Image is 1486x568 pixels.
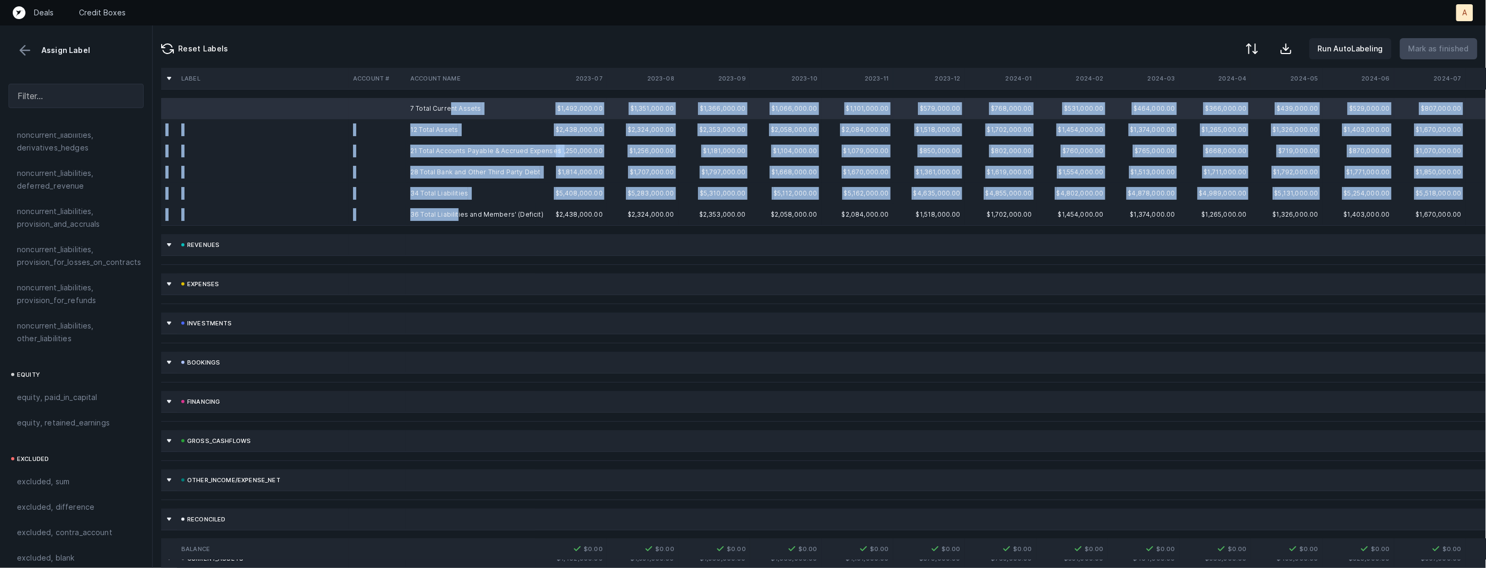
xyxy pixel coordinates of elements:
[406,119,535,140] td: 12 Total Assets
[1358,543,1371,555] img: 7413b82b75c0d00168ab4a076994095f.svg
[893,538,965,560] td: $0.00
[1180,162,1251,183] td: $1,711,000.00
[1251,538,1323,560] td: $0.00
[34,7,54,18] a: Deals
[893,98,965,119] td: $579,000.00
[822,68,893,89] th: 2023-11
[1318,42,1383,55] p: Run AutoLabeling
[1108,98,1180,119] td: $464,000.00
[822,140,893,162] td: $1,079,000.00
[181,434,251,447] div: gross_cashflows
[607,204,679,225] td: $2,324,000.00
[17,526,112,539] span: excluded, contra_account
[857,543,870,555] img: 7413b82b75c0d00168ab4a076994095f.svg
[679,68,750,89] th: 2023-09
[822,98,893,119] td: $1,101,000.00
[1323,183,1394,204] td: $5,254,000.00
[607,68,679,89] th: 2023-08
[1036,538,1108,560] td: $0.00
[181,278,219,290] div: expenses
[1108,162,1180,183] td: $1,513,000.00
[1251,140,1323,162] td: $719,000.00
[17,319,135,345] span: noncurrent_liabilities, other_liabilities
[1108,119,1180,140] td: $1,374,000.00
[1394,140,1466,162] td: $1,070,000.00
[893,68,965,89] th: 2023-12
[79,7,126,18] a: Credit Boxes
[1394,183,1466,204] td: $5,518,000.00
[181,474,280,486] div: Other_income/expense_net
[181,317,232,330] div: investments
[607,162,679,183] td: $1,707,000.00
[893,119,965,140] td: $1,518,000.00
[1072,543,1085,555] img: 7413b82b75c0d00168ab4a076994095f.svg
[1394,68,1466,89] th: 2024-07
[822,204,893,225] td: $2,084,000.00
[406,68,535,89] th: Account Name
[679,183,750,204] td: $5,310,000.00
[929,543,942,555] img: 7413b82b75c0d00168ab4a076994095f.svg
[535,98,607,119] td: $1,492,000.00
[607,538,679,560] td: $0.00
[607,183,679,204] td: $5,283,000.00
[679,162,750,183] td: $1,797,000.00
[181,238,219,251] div: revenues
[679,538,750,560] td: $0.00
[1036,140,1108,162] td: $760,000.00
[1000,543,1013,555] img: 7413b82b75c0d00168ab4a076994095f.svg
[1036,119,1108,140] td: $1,454,000.00
[17,552,74,564] span: excluded, blank
[965,162,1036,183] td: $1,619,000.00
[1180,140,1251,162] td: $668,000.00
[965,98,1036,119] td: $768,000.00
[1036,183,1108,204] td: $4,802,000.00
[1409,42,1469,55] p: Mark as finished
[1215,543,1228,555] img: 7413b82b75c0d00168ab4a076994095f.svg
[965,538,1036,560] td: $0.00
[822,162,893,183] td: $1,670,000.00
[535,538,607,560] td: $0.00
[571,543,584,555] img: 7413b82b75c0d00168ab4a076994095f.svg
[1144,543,1156,555] img: 7413b82b75c0d00168ab4a076994095f.svg
[1394,538,1466,560] td: $0.00
[607,98,679,119] td: $1,351,000.00
[181,513,226,526] div: reconciled
[17,391,98,404] span: equity, paid_in_capital
[965,140,1036,162] td: $802,000.00
[1323,68,1394,89] th: 2024-06
[1108,140,1180,162] td: $765,000.00
[750,162,822,183] td: $1,668,000.00
[750,204,822,225] td: $2,058,000.00
[17,452,49,465] span: excluded
[17,368,40,381] span: equity
[1394,98,1466,119] td: $807,000.00
[750,538,822,560] td: $0.00
[17,475,69,488] span: excluded, sum
[1108,183,1180,204] td: $4,878,000.00
[8,84,144,108] input: Filter...
[750,183,822,204] td: $5,112,000.00
[1180,538,1251,560] td: $0.00
[535,162,607,183] td: $1,814,000.00
[177,538,349,560] td: Balance
[822,183,893,204] td: $5,162,000.00
[1323,162,1394,183] td: $1,771,000.00
[1251,162,1323,183] td: $1,792,000.00
[406,183,535,204] td: 34 Total Liabilities
[181,395,220,408] div: financing
[679,98,750,119] td: $1,366,000.00
[17,129,135,154] span: noncurrent_liabilities, derivatives_hedges
[714,543,727,555] img: 7413b82b75c0d00168ab4a076994095f.svg
[8,42,144,58] div: Assign Label
[679,119,750,140] td: $2,353,000.00
[893,140,965,162] td: $850,000.00
[750,68,822,89] th: 2023-10
[406,140,535,162] td: 21 Total Accounts Payable & Accrued Expenses
[1180,183,1251,204] td: $4,989,000.00
[17,205,135,230] span: noncurrent_liabilities, provision_and_accruals
[1394,204,1466,225] td: $1,670,000.00
[17,243,141,269] span: noncurrent_liabilities, provision_for_losses_on_contracts
[349,68,406,89] th: Account #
